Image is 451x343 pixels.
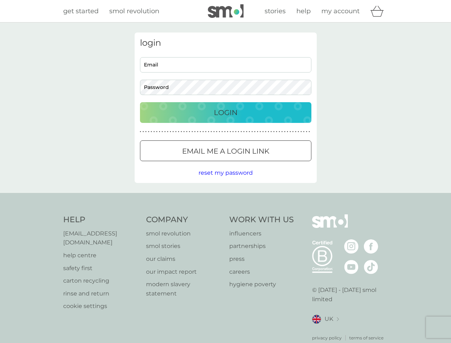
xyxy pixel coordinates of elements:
[194,130,196,134] p: ●
[156,130,157,134] p: ●
[199,168,253,178] button: reset my password
[146,254,222,264] p: our claims
[364,239,378,254] img: visit the smol Facebook page
[229,280,294,289] p: hygiene poverty
[205,130,207,134] p: ●
[249,130,250,134] p: ●
[229,242,294,251] p: partnerships
[159,130,160,134] p: ●
[262,130,264,134] p: ●
[296,6,311,16] a: help
[257,130,258,134] p: ●
[199,169,253,176] span: reset my password
[63,276,139,285] p: carton recycling
[146,242,222,251] a: smol stories
[312,285,388,304] p: © [DATE] - [DATE] smol limited
[145,130,147,134] p: ●
[63,251,139,260] a: help centre
[140,38,311,48] h3: login
[140,102,311,123] button: Login
[221,130,223,134] p: ●
[140,130,141,134] p: ●
[208,130,209,134] p: ●
[364,260,378,274] img: visit the smol Tiktok page
[281,130,283,134] p: ●
[312,214,348,239] img: smol
[232,130,234,134] p: ●
[229,254,294,264] a: press
[241,130,242,134] p: ●
[151,130,152,134] p: ●
[197,130,199,134] p: ●
[312,334,342,341] a: privacy policy
[337,317,339,321] img: select a new location
[325,314,333,324] span: UK
[300,130,302,134] p: ●
[265,7,286,15] span: stories
[63,289,139,298] a: rinse and return
[295,130,296,134] p: ●
[213,130,215,134] p: ●
[146,280,222,298] a: modern slavery statement
[109,6,159,16] a: smol revolution
[235,130,236,134] p: ●
[146,229,222,238] a: smol revolution
[219,130,220,134] p: ●
[189,130,190,134] p: ●
[251,130,253,134] p: ●
[216,130,217,134] p: ●
[224,130,226,134] p: ●
[63,302,139,311] a: cookie settings
[298,130,299,134] p: ●
[181,130,182,134] p: ●
[208,4,244,18] img: smol
[276,130,277,134] p: ●
[279,130,280,134] p: ●
[254,130,256,134] p: ●
[238,130,239,134] p: ●
[63,264,139,273] a: safety first
[191,130,193,134] p: ●
[321,6,360,16] a: my account
[167,130,169,134] p: ●
[182,145,269,157] p: Email me a login link
[178,130,179,134] p: ●
[200,130,201,134] p: ●
[312,315,321,324] img: UK flag
[321,7,360,15] span: my account
[63,214,139,225] h4: Help
[268,130,269,134] p: ●
[109,7,159,15] span: smol revolution
[162,130,163,134] p: ●
[344,260,359,274] img: visit the smol Youtube page
[349,334,384,341] a: terms of service
[63,6,99,16] a: get started
[184,130,185,134] p: ●
[230,130,231,134] p: ●
[271,130,272,134] p: ●
[140,140,311,161] button: Email me a login link
[273,130,275,134] p: ●
[227,130,229,134] p: ●
[170,130,171,134] p: ●
[265,6,286,16] a: stories
[260,130,261,134] p: ●
[63,229,139,247] a: [EMAIL_ADDRESS][DOMAIN_NAME]
[148,130,149,134] p: ●
[186,130,187,134] p: ●
[306,130,307,134] p: ●
[243,130,245,134] p: ●
[214,107,237,118] p: Login
[309,130,310,134] p: ●
[229,267,294,277] a: careers
[344,239,359,254] img: visit the smol Instagram page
